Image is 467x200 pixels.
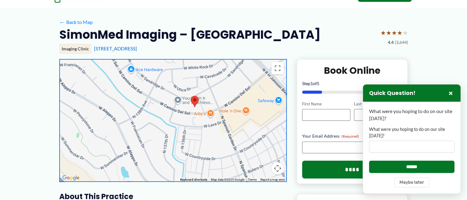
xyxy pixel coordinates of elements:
[369,126,454,139] label: What were you hoping to do on our site [DATE]?
[369,90,415,97] h3: Quick Question!
[447,89,454,97] button: Close
[388,38,394,46] span: 4.4
[260,178,285,181] a: Report a map error
[380,27,386,38] span: ★
[180,178,207,182] button: Keyboard shortcuts
[61,174,81,182] img: Google
[397,27,403,38] span: ★
[369,108,454,122] p: What were you hoping to do on our site [DATE]?
[59,27,321,42] h2: SimonMed Imaging – [GEOGRAPHIC_DATA]
[94,45,137,51] a: [STREET_ADDRESS]
[271,62,284,74] button: Toggle fullscreen view
[391,27,397,38] span: ★
[59,19,65,25] span: ←
[61,174,81,182] a: Open this area in Google Maps (opens a new window)
[59,18,93,27] a: ←Back to Map
[302,65,403,76] h2: Book Online
[386,27,391,38] span: ★
[59,44,91,54] div: Imaging Clinic
[302,81,403,86] p: Step of
[395,38,408,46] span: (3,644)
[310,81,313,86] span: 1
[211,178,244,181] span: Map data ©2025 Google
[317,81,319,86] span: 5
[341,134,359,139] span: (Required)
[354,101,402,107] label: Last Name
[302,101,350,107] label: First Name
[403,27,408,38] span: ★
[248,178,257,181] a: Terms (opens in new tab)
[394,178,429,187] button: Maybe later
[302,133,403,139] label: Your Email Address
[271,162,284,175] button: Map camera controls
